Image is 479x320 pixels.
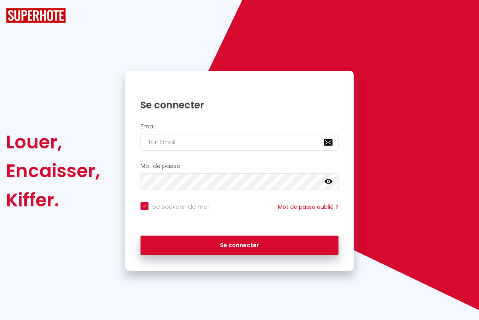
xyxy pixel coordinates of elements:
div: Louer, [6,128,100,156]
h2: Mot de passe [141,163,338,170]
div: Encaisser, [6,156,100,185]
button: Se connecter [141,236,338,256]
input: Ton Email [141,134,338,151]
a: Mot de passe oublié ? [278,203,338,211]
h2: Email [141,123,338,130]
img: SuperHote logo [6,8,66,23]
h1: Se connecter [141,99,338,111]
div: Kiffer. [6,186,100,214]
